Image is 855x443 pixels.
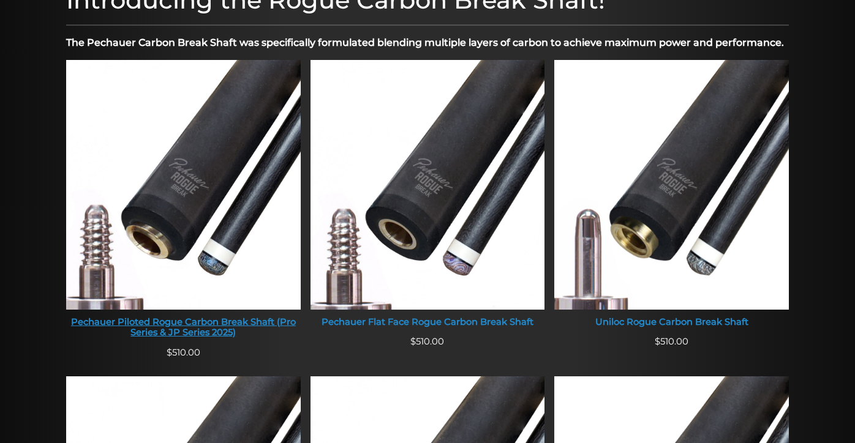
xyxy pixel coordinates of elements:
[554,60,789,335] a: Uniloc Rogue Carbon Break Shaft Uniloc Rogue Carbon Break Shaft
[410,336,416,347] span: $
[167,347,200,358] span: 510.00
[167,347,172,358] span: $
[311,60,545,335] a: Pechauer Flat Face Rogue Carbon Break Shaft Pechauer Flat Face Rogue Carbon Break Shaft
[410,336,444,347] span: 510.00
[66,60,301,346] a: Pechauer Piloted Rogue Carbon Break Shaft (Pro Series & JP Series 2025) Pechauer Piloted Rogue Ca...
[554,317,789,328] div: Uniloc Rogue Carbon Break Shaft
[554,60,789,309] img: Uniloc Rogue Carbon Break Shaft
[66,37,784,48] strong: The Pechauer Carbon Break Shaft was specifically formulated blending multiple layers of carbon to...
[311,317,545,328] div: Pechauer Flat Face Rogue Carbon Break Shaft
[66,60,301,309] img: Pechauer Piloted Rogue Carbon Break Shaft (Pro Series & JP Series 2025)
[655,336,660,347] span: $
[311,60,545,309] img: Pechauer Flat Face Rogue Carbon Break Shaft
[655,336,688,347] span: 510.00
[66,317,301,338] div: Pechauer Piloted Rogue Carbon Break Shaft (Pro Series & JP Series 2025)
